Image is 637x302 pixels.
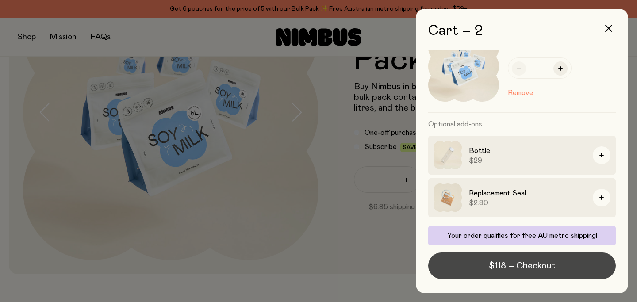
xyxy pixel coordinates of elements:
[508,88,533,98] button: Remove
[428,252,616,279] button: $118 – Checkout
[469,199,586,207] span: $2.90
[434,231,610,240] p: Your order qualifies for free AU metro shipping!
[489,260,555,272] span: $118 – Checkout
[428,113,616,136] h3: Optional add-ons
[428,23,616,39] h2: Cart – 2
[469,145,586,156] h3: Bottle
[469,188,586,199] h3: Replacement Seal
[469,156,586,165] span: $29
